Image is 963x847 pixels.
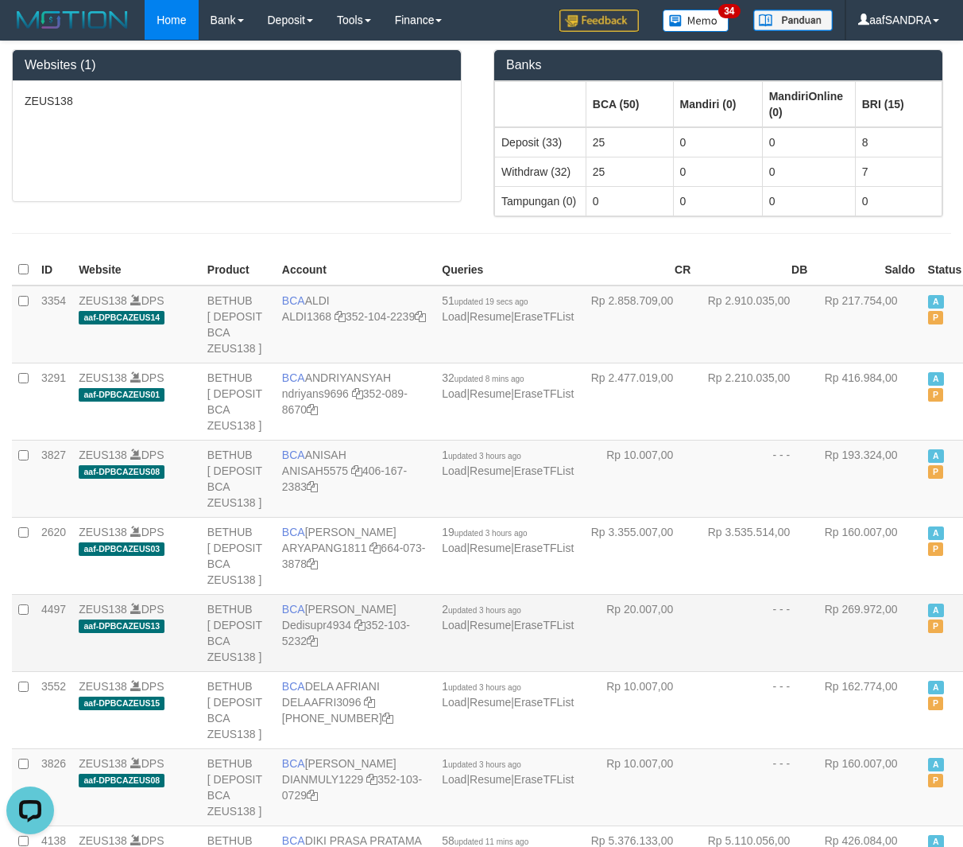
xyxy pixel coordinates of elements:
a: ZEUS138 [79,294,127,307]
span: aaf-DPBCAZEUS01 [79,388,164,402]
th: Group: activate to sort column ascending [762,81,855,127]
span: BCA [282,449,305,461]
td: - - - [697,440,814,517]
span: BCA [282,834,305,847]
td: ALDI 352-104-2239 [276,286,435,363]
td: DPS [72,748,201,826]
span: updated 3 hours ago [448,760,521,769]
span: 1 [442,757,521,770]
td: 0 [855,186,942,216]
p: ZEUS138 [25,93,449,109]
td: 25 [586,127,673,157]
span: 32 [442,371,524,384]
td: 0 [673,186,762,216]
td: Rp 2.910.035,00 [697,286,814,363]
td: Rp 160.007,00 [814,748,921,826]
span: 51 [442,294,528,307]
span: aaf-DPBCAZEUS15 [79,697,164,710]
span: Active [928,295,944,309]
span: BCA [282,680,305,693]
td: DPS [72,363,201,440]
img: Feedback.jpg [559,10,639,32]
td: BETHUB [ DEPOSIT BCA ZEUS138 ] [201,517,276,594]
a: EraseTFList [514,773,574,786]
button: Open LiveChat chat widget [6,6,54,54]
a: Copy 3520898670 to clipboard [307,403,318,416]
a: Copy DIANMULY1229 to clipboard [366,773,377,786]
td: 0 [673,157,762,186]
td: Deposit (33) [495,127,586,157]
td: Withdraw (32) [495,157,586,186]
a: Load [442,696,466,709]
td: Rp 269.972,00 [814,594,921,671]
a: Copy ANISAH5575 to clipboard [351,464,362,477]
a: ANISAH5575 [282,464,348,477]
a: ZEUS138 [79,680,127,693]
span: BCA [282,294,305,307]
span: aaf-DPBCAZEUS08 [79,465,164,479]
span: | | [442,294,574,323]
img: panduan.png [753,10,833,31]
td: DPS [72,594,201,671]
span: | | [442,449,574,477]
span: 19 [442,526,527,538]
img: MOTION_logo.png [12,8,133,32]
td: Rp 2.858.709,00 [580,286,697,363]
td: DPS [72,286,201,363]
a: Copy 3521030729 to clipboard [307,789,318,802]
td: Rp 162.774,00 [814,671,921,748]
h3: Websites (1) [25,58,449,72]
td: 3354 [35,286,72,363]
a: ZEUS138 [79,449,127,461]
td: Rp 10.007,00 [580,671,697,748]
a: Resume [470,310,511,323]
td: ANISAH 406-167-2383 [276,440,435,517]
td: 3826 [35,748,72,826]
span: Active [928,758,944,771]
a: ZEUS138 [79,757,127,770]
a: Copy 4061672383 to clipboard [307,480,318,493]
a: ARYAPANG1811 [282,542,367,554]
span: | | [442,603,574,631]
td: DELA AFRIANI [PHONE_NUMBER] [276,671,435,748]
td: 3827 [35,440,72,517]
span: 1 [442,449,521,461]
a: Resume [470,387,511,400]
span: 58 [442,834,528,847]
td: BETHUB [ DEPOSIT BCA ZEUS138 ] [201,748,276,826]
h3: Banks [506,58,930,72]
span: Paused [928,542,944,556]
a: ndriyans9696 [282,387,349,400]
a: EraseTFList [514,310,574,323]
a: Load [442,310,466,323]
a: Load [442,464,466,477]
td: 8 [855,127,942,157]
a: ALDI1368 [282,310,331,323]
th: Product [201,254,276,286]
span: BCA [282,371,305,384]
a: Load [442,619,466,631]
span: Active [928,604,944,617]
span: | | [442,371,574,400]
span: Paused [928,774,944,787]
a: Resume [470,464,511,477]
a: ZEUS138 [79,371,127,384]
a: Copy 3521042239 to clipboard [415,310,426,323]
span: updated 8 mins ago [454,375,524,383]
td: BETHUB [ DEPOSIT BCA ZEUS138 ] [201,440,276,517]
a: Dedisupr4934 [282,619,351,631]
a: ZEUS138 [79,526,127,538]
td: 3291 [35,363,72,440]
td: Rp 3.535.514,00 [697,517,814,594]
span: Paused [928,620,944,633]
td: BETHUB [ DEPOSIT BCA ZEUS138 ] [201,671,276,748]
span: BCA [282,757,305,770]
td: ANDRIYANSYAH 352-089-8670 [276,363,435,440]
a: Copy ndriyans9696 to clipboard [352,387,363,400]
td: [PERSON_NAME] 352-103-0729 [276,748,435,826]
a: Copy Dedisupr4934 to clipboard [354,619,365,631]
td: 0 [762,186,855,216]
th: Group: activate to sort column ascending [855,81,942,127]
span: 1 [442,680,521,693]
td: - - - [697,594,814,671]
